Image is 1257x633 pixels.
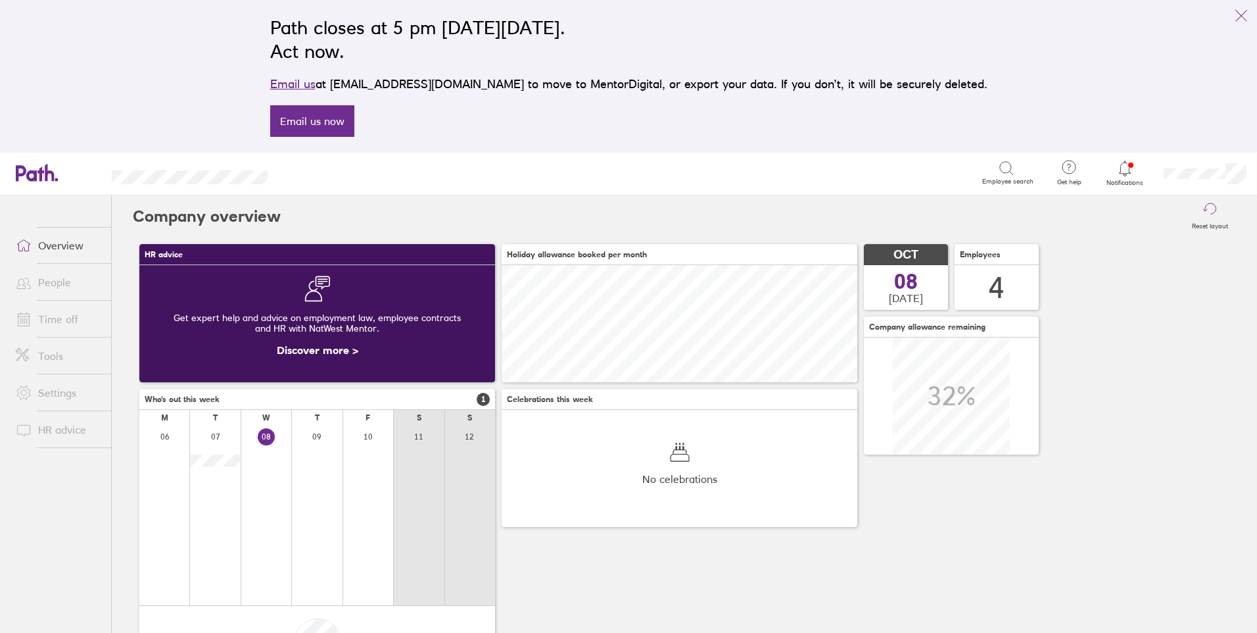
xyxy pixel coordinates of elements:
span: Holiday allowance booked per month [507,250,647,259]
a: Discover more > [277,343,358,357]
a: HR advice [5,417,111,443]
span: 08 [894,271,918,292]
span: [DATE] [889,292,923,304]
span: Notifications [1104,179,1147,187]
a: Time off [5,306,111,332]
span: HR advice [145,250,183,259]
div: T [315,413,320,422]
a: Email us [270,77,316,91]
span: 1 [477,393,490,406]
div: F [366,413,370,422]
div: M [161,413,168,422]
span: No celebrations [642,473,717,485]
div: Search [303,166,337,178]
span: Get help [1048,178,1091,186]
a: People [5,269,111,295]
div: 4 [989,271,1005,305]
a: Overview [5,232,111,259]
button: Reset layout [1184,195,1236,238]
span: Employee search [982,178,1033,186]
a: Email us now [270,105,354,137]
h2: Path closes at 5 pm [DATE][DATE]. Act now. [270,16,987,63]
span: OCT [893,248,918,262]
p: at [EMAIL_ADDRESS][DOMAIN_NAME] to move to MentorDigital, or export your data. If you don’t, it w... [270,75,987,93]
div: Get expert help and advice on employment law, employee contracts and HR with NatWest Mentor. [150,302,485,344]
div: S [467,413,472,422]
div: T [213,413,218,422]
a: Notifications [1104,159,1147,187]
span: Employees [960,250,1001,259]
label: Reset layout [1184,218,1236,230]
h2: Company overview [133,195,281,238]
span: Company allowance remaining [869,322,985,332]
div: S [417,413,421,422]
span: Who's out this week [145,395,220,404]
a: Tools [5,343,111,369]
a: Settings [5,380,111,406]
div: W [262,413,270,422]
span: Celebrations this week [507,395,593,404]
